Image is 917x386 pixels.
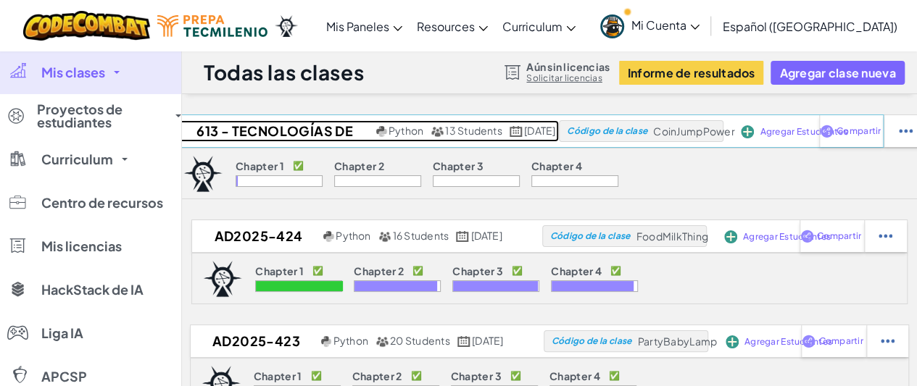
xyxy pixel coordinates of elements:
span: [DATE] [472,334,503,347]
p: ✅ [293,160,304,172]
a: 613 - Tecnologías de la Información 2025 Python 13 Students [DATE] [173,120,559,142]
img: IconShare_Purple.svg [800,230,814,243]
a: Español ([GEOGRAPHIC_DATA]) [715,7,905,46]
span: 16 Students [393,229,449,242]
p: Chapter 4 [549,370,600,382]
p: Chapter 1 [236,160,284,172]
p: Chapter 3 [452,265,503,277]
span: Python [389,124,423,137]
span: HackStack de IA [41,283,144,296]
span: Agregar Estudiantes [743,232,831,241]
p: ✅ [610,265,621,277]
img: logo [183,156,223,192]
span: Liga IA [41,327,83,340]
a: Mis Paneles [319,7,410,46]
img: MultipleUsers.png [431,126,444,137]
h2: AD2025-423 [191,330,318,352]
h2: AD2025-424 [192,225,320,247]
span: FoodMilkThing [636,230,708,243]
p: ✅ [510,370,521,382]
img: python.png [321,336,332,347]
p: Chapter 4 [531,160,582,172]
p: ✅ [412,265,423,277]
span: CoinJumpPower [653,125,734,138]
p: ✅ [609,370,620,382]
span: Aún sin licencias [526,61,610,72]
span: Compartir [818,337,863,345]
span: Código de la clase [567,127,647,135]
p: Chapter 2 [334,160,384,172]
span: Python [333,334,368,347]
img: Tecmilenio logo [157,15,267,37]
span: Código de la clase [552,337,632,345]
span: Centro de recursos [41,196,163,209]
p: Chapter 1 [254,370,302,382]
span: Agregar Estudiantes [760,127,847,136]
img: IconShare_Purple.svg [820,125,834,138]
p: ✅ [512,265,523,277]
p: Chapter 3 [433,160,484,172]
a: AD2025-423 Python 20 Students [DATE] [191,330,544,352]
span: Mis Paneles [326,19,389,34]
span: Mis licencias [41,240,122,253]
img: IconStudentEllipsis.svg [881,335,895,348]
p: ✅ [411,370,422,382]
span: Mis clases [41,66,105,79]
img: python.png [376,126,387,137]
img: calendar.svg [456,231,469,242]
button: Informe de resultados [619,61,764,85]
span: 13 Students [445,124,502,137]
p: ✅ [311,370,322,382]
span: Mi Cuenta [631,17,700,33]
img: python.png [323,231,334,242]
a: Solicitar licencias [526,72,610,84]
h1: Todas las clases [204,59,364,86]
img: IconStudentEllipsis.svg [879,230,892,243]
img: IconAddStudents.svg [726,335,739,348]
span: Proyectos de estudiantes [37,103,167,129]
img: MultipleUsers.png [378,231,391,242]
span: Código de la clase [549,232,630,240]
span: Python [336,229,370,242]
span: [DATE] [524,124,555,137]
a: Mi Cuenta [593,3,707,49]
img: IconStudentEllipsis.svg [899,125,913,138]
span: Curriculum [502,19,563,34]
img: IconAddStudents.svg [741,125,754,138]
img: logo [203,261,242,297]
p: Chapter 1 [255,265,304,277]
span: 20 Students [390,334,450,347]
span: Curriculum [41,153,113,166]
p: ✅ [312,265,323,277]
button: Agregar clase nueva [771,61,904,85]
span: [DATE] [470,229,502,242]
p: Chapter 3 [451,370,502,382]
p: Chapter 4 [551,265,602,277]
span: Compartir [837,127,881,135]
span: Español ([GEOGRAPHIC_DATA]) [723,19,897,34]
h2: 613 - Tecnologías de la Información 2025 [173,120,373,142]
img: calendar.svg [510,126,523,137]
span: Resources [417,19,475,34]
span: Agregar Estudiantes [744,337,832,346]
img: calendar.svg [457,336,470,347]
a: Resources [410,7,495,46]
p: Chapter 2 [354,265,404,277]
img: IconAddStudents.svg [724,230,737,243]
a: Curriculum [495,7,583,46]
img: MultipleUsers.png [375,336,389,347]
span: PartyBabyLamp [638,335,717,348]
img: CodeCombat logo [23,11,150,41]
span: Compartir [817,232,861,240]
img: IconShare_Purple.svg [802,335,816,348]
img: Ozaria [275,15,298,37]
p: Chapter 2 [352,370,402,382]
a: AD2025-424 Python 16 Students [DATE] [192,225,542,247]
img: avatar [600,14,624,38]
